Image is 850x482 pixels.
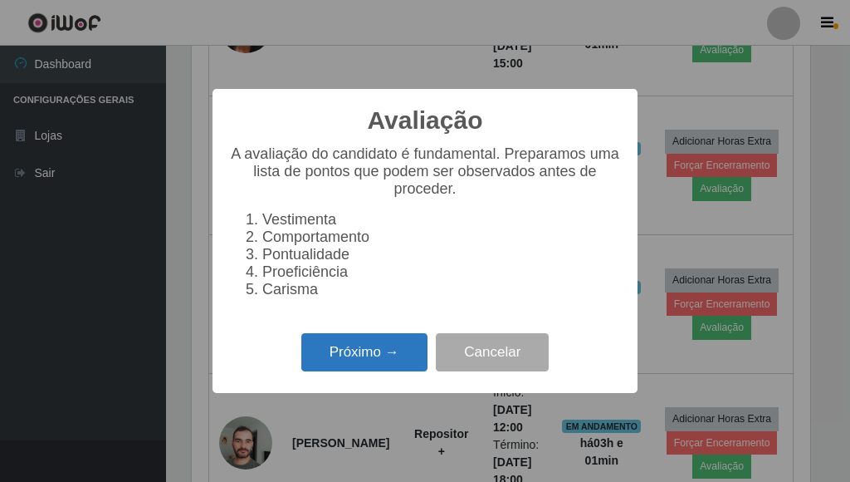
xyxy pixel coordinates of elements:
[262,246,621,263] li: Pontualidade
[301,333,427,372] button: Próximo →
[368,106,483,135] h2: Avaliação
[262,211,621,229] li: Vestimenta
[262,263,621,281] li: Proeficiência
[229,145,621,198] p: A avaliação do candidato é fundamental. Preparamos uma lista de pontos que podem ser observados a...
[262,229,621,246] li: Comportamento
[262,281,621,298] li: Carisma
[436,333,549,372] button: Cancelar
